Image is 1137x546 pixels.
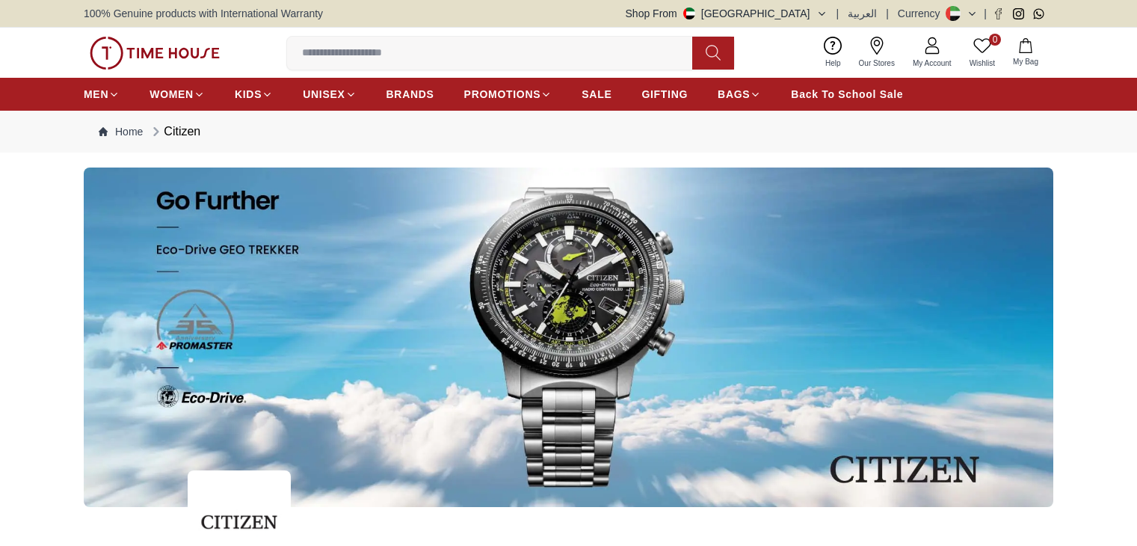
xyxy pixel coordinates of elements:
a: Facebook [993,8,1004,19]
nav: Breadcrumb [84,111,1053,153]
a: WOMEN [150,81,205,108]
span: GIFTING [641,87,688,102]
span: WOMEN [150,87,194,102]
a: 0Wishlist [961,34,1004,72]
button: العربية [848,6,877,21]
span: Wishlist [964,58,1001,69]
span: | [836,6,839,21]
a: UNISEX [303,81,356,108]
a: Instagram [1013,8,1024,19]
span: Help [819,58,847,69]
a: Whatsapp [1033,8,1044,19]
a: Our Stores [850,34,904,72]
div: Citizen [149,123,200,141]
span: My Bag [1007,56,1044,67]
a: Help [816,34,850,72]
span: UNISEX [303,87,345,102]
span: MEN [84,87,108,102]
span: Our Stores [853,58,901,69]
button: Shop From[GEOGRAPHIC_DATA] [626,6,828,21]
img: United Arab Emirates [683,7,695,19]
span: PROMOTIONS [464,87,541,102]
span: KIDS [235,87,262,102]
a: Back To School Sale [791,81,903,108]
a: PROMOTIONS [464,81,552,108]
span: My Account [907,58,958,69]
span: BAGS [718,87,750,102]
span: | [984,6,987,21]
a: GIFTING [641,81,688,108]
span: | [886,6,889,21]
span: BRANDS [386,87,434,102]
a: BRANDS [386,81,434,108]
span: 0 [989,34,1001,46]
span: Back To School Sale [791,87,903,102]
a: KIDS [235,81,273,108]
a: Home [99,124,143,139]
a: BAGS [718,81,761,108]
img: ... [90,37,220,70]
span: SALE [582,87,611,102]
a: SALE [582,81,611,108]
img: ... [84,168,1053,507]
div: Currency [898,6,946,21]
button: My Bag [1004,35,1047,70]
a: MEN [84,81,120,108]
span: 100% Genuine products with International Warranty [84,6,323,21]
